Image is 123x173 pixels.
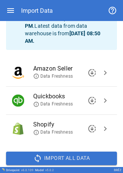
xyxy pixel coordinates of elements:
[33,154,42,163] span: sync
[101,96,110,105] span: chevron_right
[33,129,73,135] span: Data Freshness
[101,124,110,133] span: chevron_right
[33,101,73,107] span: Data Freshness
[33,73,73,80] span: Data Freshness
[25,15,111,45] p: Last full data import . Latest data from data warehouse is from
[2,168,5,171] img: Drivepoint
[44,153,90,163] span: Import All Data
[6,152,117,165] button: Import All Data
[21,7,53,14] div: Import Data
[12,123,24,135] img: Shopify
[33,92,99,101] span: Quickbooks
[88,96,97,105] span: downloading
[114,168,121,172] div: BRĒZ
[25,15,105,29] b: [DATE] 12:05 PM
[33,120,99,129] span: Shopify
[88,124,97,133] span: downloading
[12,67,24,79] img: Amazon Seller
[25,30,100,44] b: [DATE] 08:50 AM .
[21,168,34,172] span: v 6.0.109
[6,168,34,172] div: Drivepoint
[12,95,24,107] img: Quickbooks
[33,64,99,73] span: Amazon Seller
[45,168,54,172] span: v 5.0.2
[88,68,97,77] span: downloading
[101,68,110,77] span: chevron_right
[35,168,54,172] div: Model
